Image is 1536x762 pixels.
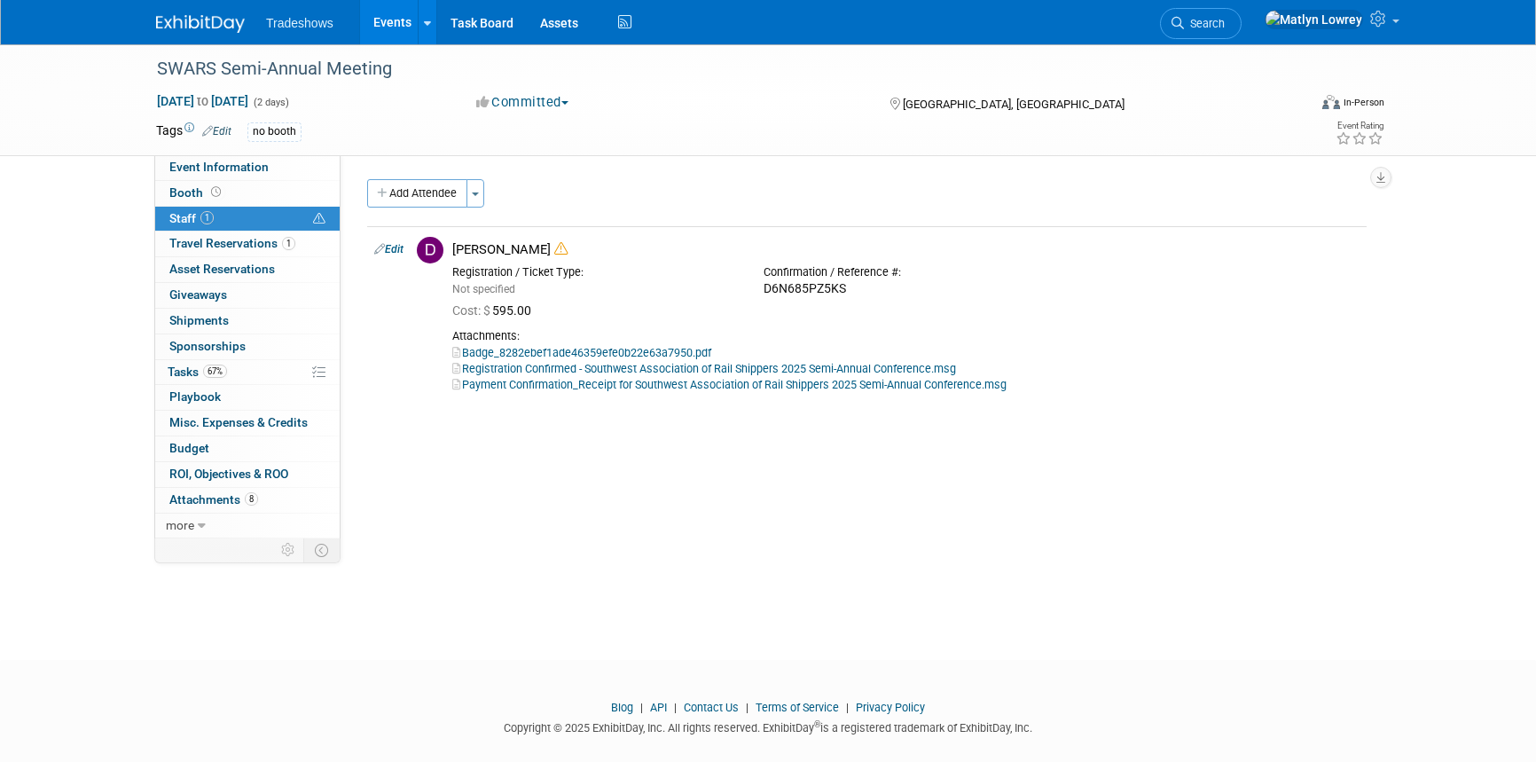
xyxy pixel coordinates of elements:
a: Staff1 [155,207,340,232]
span: Shipments [169,313,229,327]
img: Format-Inperson.png [1322,95,1340,109]
span: 8 [245,492,258,506]
span: Event Information [169,160,269,174]
a: Terms of Service [756,701,839,714]
span: to [194,94,211,108]
span: Misc. Expenses & Credits [169,415,308,429]
span: Tradeshows [266,16,333,30]
a: ROI, Objectives & ROO [155,462,340,487]
a: Edit [374,243,404,255]
span: Booth not reserved yet [208,185,224,199]
a: Travel Reservations1 [155,232,340,256]
span: Search [1184,17,1225,30]
div: SWARS Semi-Annual Meeting [151,53,1280,85]
span: 1 [282,237,295,250]
span: [DATE] [DATE] [156,93,249,109]
a: Misc. Expenses & Credits [155,411,340,436]
a: Shipments [155,309,340,334]
a: Registration Confirmed - Southwest Association of Rail Shippers 2025 Semi-Annual Conference.msg [452,362,956,375]
a: API [650,701,667,714]
a: Asset Reservations [155,257,340,282]
span: Travel Reservations [169,236,295,250]
span: Sponsorships [169,339,246,353]
div: In-Person [1343,96,1384,109]
a: Contact Us [684,701,739,714]
a: Edit [202,125,231,137]
div: Attachments: [452,329,1360,343]
a: more [155,514,340,538]
span: | [842,701,853,714]
a: Tasks67% [155,360,340,385]
span: Asset Reservations [169,262,275,276]
span: | [636,701,647,714]
span: [GEOGRAPHIC_DATA], [GEOGRAPHIC_DATA] [903,98,1125,111]
div: Registration / Ticket Type: [452,265,737,279]
a: Payment Confirmation_Receipt for Southwest Association of Rail Shippers 2025 Semi-Annual Conferen... [452,378,1007,391]
div: D6N685PZ5KS [764,281,1048,297]
button: Committed [470,93,576,112]
div: Event Format [1202,92,1384,119]
span: | [741,701,753,714]
span: Cost: $ [452,303,492,318]
span: Not specified [452,283,515,295]
td: Toggle Event Tabs [304,538,341,562]
a: Attachments8 [155,488,340,513]
a: Search [1160,8,1242,39]
img: D.jpg [417,237,443,263]
sup: ® [814,719,820,729]
span: 1 [200,211,214,224]
span: Playbook [169,389,221,404]
div: no booth [247,122,302,141]
span: Tasks [168,365,227,379]
span: more [166,518,194,532]
td: Tags [156,122,231,142]
span: ROI, Objectives & ROO [169,467,288,481]
a: Giveaways [155,283,340,308]
span: (2 days) [252,97,289,108]
button: Add Attendee [367,179,467,208]
div: [PERSON_NAME] [452,241,1360,258]
a: Privacy Policy [856,701,925,714]
img: Matlyn Lowrey [1265,10,1363,29]
span: Potential Scheduling Conflict -- at least one attendee is tagged in another overlapping event. [313,211,325,227]
a: Badge_8282ebef1ade46359efe0b22e63a7950.pdf [452,346,711,359]
a: Event Information [155,155,340,180]
i: Double-book Warning! [554,242,568,255]
span: 595.00 [452,303,538,318]
span: Attachments [169,492,258,507]
img: ExhibitDay [156,15,245,33]
a: Budget [155,436,340,461]
a: Booth [155,181,340,206]
a: Blog [611,701,633,714]
span: Booth [169,185,224,200]
span: 67% [203,365,227,378]
a: Playbook [155,385,340,410]
span: | [670,701,681,714]
span: Staff [169,211,214,225]
a: Sponsorships [155,334,340,359]
div: Event Rating [1336,122,1383,130]
div: Confirmation / Reference #: [764,265,1048,279]
td: Personalize Event Tab Strip [273,538,304,562]
span: Budget [169,441,209,455]
span: Giveaways [169,287,227,302]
